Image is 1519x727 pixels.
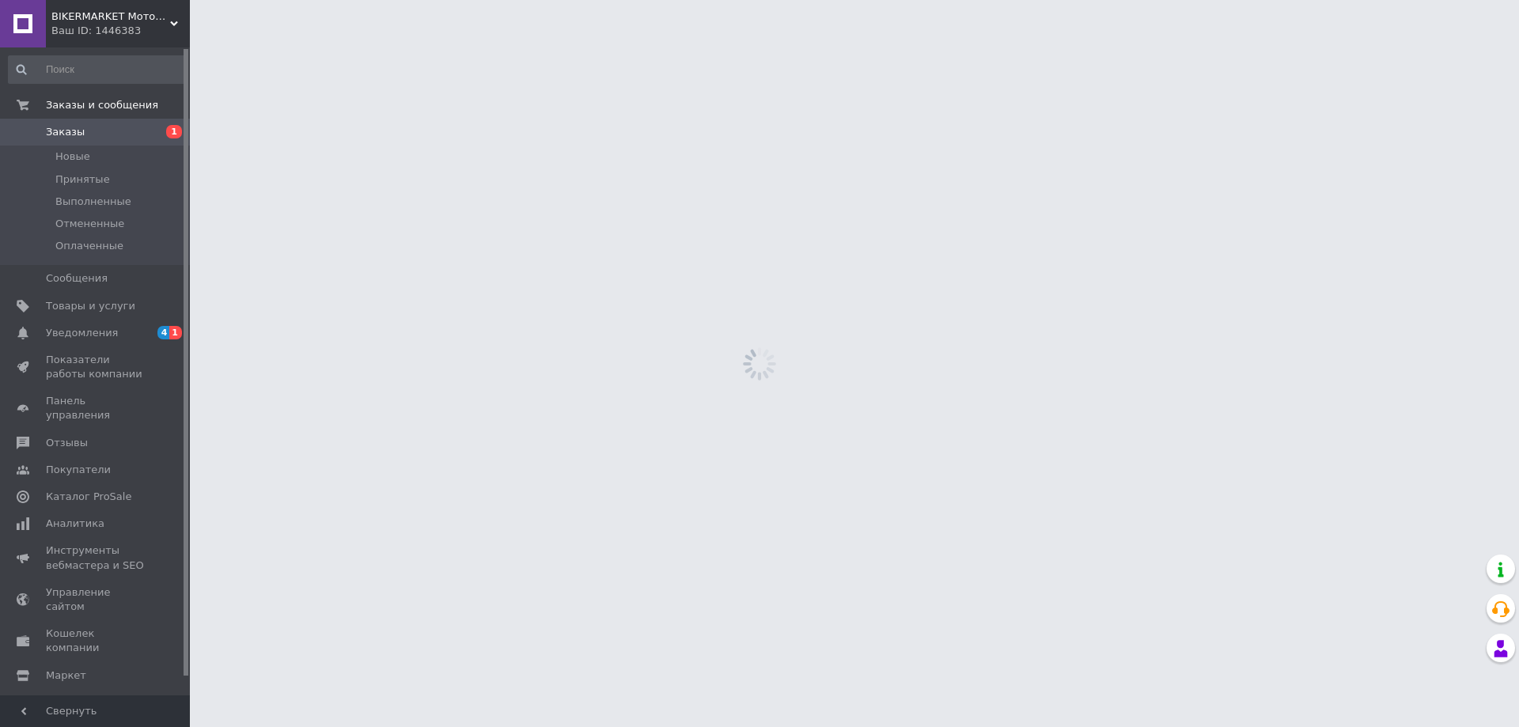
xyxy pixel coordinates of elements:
span: Оплаченные [55,239,123,253]
span: Принятые [55,172,110,187]
span: Инструменты вебмастера и SEO [46,543,146,572]
span: Панель управления [46,394,146,422]
span: Каталог ProSale [46,490,131,504]
span: Аналитика [46,517,104,531]
span: Отзывы [46,436,88,450]
span: Отмененные [55,217,124,231]
div: Ваш ID: 1446383 [51,24,190,38]
span: Уведомления [46,326,118,340]
span: Заказы [46,125,85,139]
input: Поиск [8,55,187,84]
span: Показатели работы компании [46,353,146,381]
span: Товары и услуги [46,299,135,313]
span: 4 [157,326,170,339]
span: Сообщения [46,271,108,286]
span: Заказы и сообщения [46,98,158,112]
span: Маркет [46,668,86,683]
span: BIKERMARKET Мотомагазин [51,9,170,24]
span: Кошелек компании [46,627,146,655]
span: 1 [166,125,182,138]
span: 1 [169,326,182,339]
span: Новые [55,150,90,164]
span: Управление сайтом [46,585,146,614]
span: Покупатели [46,463,111,477]
span: Выполненные [55,195,131,209]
